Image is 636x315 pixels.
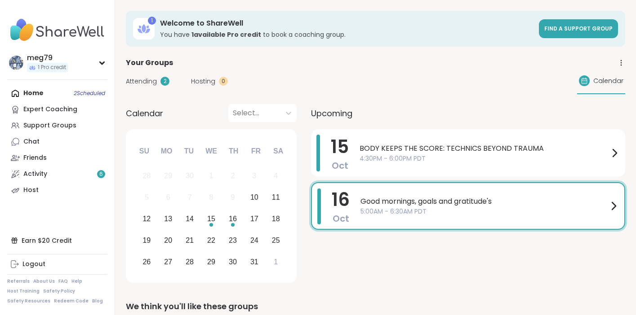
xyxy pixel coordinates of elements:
div: Choose Monday, October 27th, 2025 [159,252,178,271]
div: 15 [207,213,215,225]
h3: You have to book a coaching group. [160,30,534,39]
div: Not available Wednesday, October 8th, 2025 [202,188,221,207]
div: Choose Wednesday, October 15th, 2025 [202,210,221,229]
div: Mo [156,141,176,161]
div: 10 [250,191,258,203]
div: Choose Sunday, October 12th, 2025 [137,210,156,229]
span: Calendar [593,76,623,86]
div: Not available Sunday, September 28th, 2025 [137,166,156,186]
div: 11 [272,191,280,203]
div: 28 [186,256,194,268]
a: FAQ [58,278,68,284]
div: Choose Thursday, October 16th, 2025 [223,210,243,229]
div: 8 [209,191,213,203]
div: Logout [22,260,45,269]
img: meg79 [9,56,23,70]
a: Safety Resources [7,298,50,304]
a: Activity6 [7,166,107,182]
div: Tu [179,141,199,161]
div: 2 [160,77,169,86]
span: Hosting [191,77,215,86]
a: Logout [7,256,107,272]
div: 9 [231,191,235,203]
div: Choose Saturday, October 11th, 2025 [266,188,285,207]
div: Activity [23,170,47,179]
div: Not available Friday, October 3rd, 2025 [245,166,264,186]
div: month 2025-10 [136,165,286,272]
div: Choose Friday, October 24th, 2025 [245,231,264,250]
a: Referrals [7,278,30,284]
div: Choose Monday, October 20th, 2025 [159,231,178,250]
div: Choose Tuesday, October 14th, 2025 [180,210,200,229]
div: 0 [219,77,228,86]
a: Help [71,278,82,284]
a: Expert Coaching [7,101,107,118]
a: Host [7,182,107,198]
span: 4:30PM - 6:00PM PDT [360,154,609,163]
div: Choose Thursday, October 30th, 2025 [223,252,243,271]
a: Find a support group [539,19,618,38]
div: Choose Sunday, October 26th, 2025 [137,252,156,271]
div: 1 [274,256,278,268]
span: 1 Pro credit [38,64,66,71]
div: Not available Tuesday, September 30th, 2025 [180,166,200,186]
div: Not available Wednesday, October 1st, 2025 [202,166,221,186]
span: Find a support group [544,25,613,32]
div: Not available Tuesday, October 7th, 2025 [180,188,200,207]
div: Support Groups [23,121,76,130]
div: 27 [164,256,172,268]
a: About Us [33,278,55,284]
div: Choose Wednesday, October 22nd, 2025 [202,231,221,250]
span: BODY KEEPS THE SCORE: TECHNICS BEYOND TRAUMA [360,143,609,154]
div: 28 [142,170,151,182]
div: 30 [186,170,194,182]
div: 1 [209,170,213,182]
div: Choose Friday, October 17th, 2025 [245,210,264,229]
div: 18 [272,213,280,225]
a: Safety Policy [43,288,75,294]
div: Not available Thursday, October 2nd, 2025 [223,166,243,186]
div: Choose Friday, October 31st, 2025 [245,252,264,271]
div: 23 [229,234,237,246]
div: Not available Thursday, October 9th, 2025 [223,188,243,207]
div: Choose Tuesday, October 28th, 2025 [180,252,200,271]
span: 16 [332,187,350,212]
div: Host [23,186,39,195]
div: Chat [23,137,40,146]
div: Friends [23,153,47,162]
div: Choose Sunday, October 19th, 2025 [137,231,156,250]
div: We [201,141,221,161]
div: 19 [142,234,151,246]
div: 7 [188,191,192,203]
div: Choose Monday, October 13th, 2025 [159,210,178,229]
span: Attending [126,77,157,86]
h3: Welcome to ShareWell [160,18,534,28]
span: Good mornings, goals and gratitude's [360,196,608,207]
div: 6 [166,191,170,203]
div: 14 [186,213,194,225]
span: 6 [99,171,103,178]
span: Calendar [126,107,163,119]
div: Not available Saturday, October 4th, 2025 [266,166,285,186]
a: Host Training [7,288,40,294]
div: 1 [148,17,156,25]
div: 5 [145,191,149,203]
div: Th [224,141,244,161]
div: Fr [246,141,266,161]
div: Choose Wednesday, October 29th, 2025 [202,252,221,271]
div: Su [134,141,154,161]
div: 3 [252,170,256,182]
img: ShareWell Nav Logo [7,14,107,46]
span: Your Groups [126,57,173,68]
span: Oct [332,159,348,172]
div: Choose Saturday, October 25th, 2025 [266,231,285,250]
div: 17 [250,213,258,225]
div: Choose Thursday, October 23rd, 2025 [223,231,243,250]
div: 30 [229,256,237,268]
div: Choose Friday, October 10th, 2025 [245,188,264,207]
span: 15 [331,134,349,159]
div: Not available Monday, October 6th, 2025 [159,188,178,207]
div: meg79 [27,53,68,63]
a: Support Groups [7,118,107,134]
div: 2 [231,170,235,182]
